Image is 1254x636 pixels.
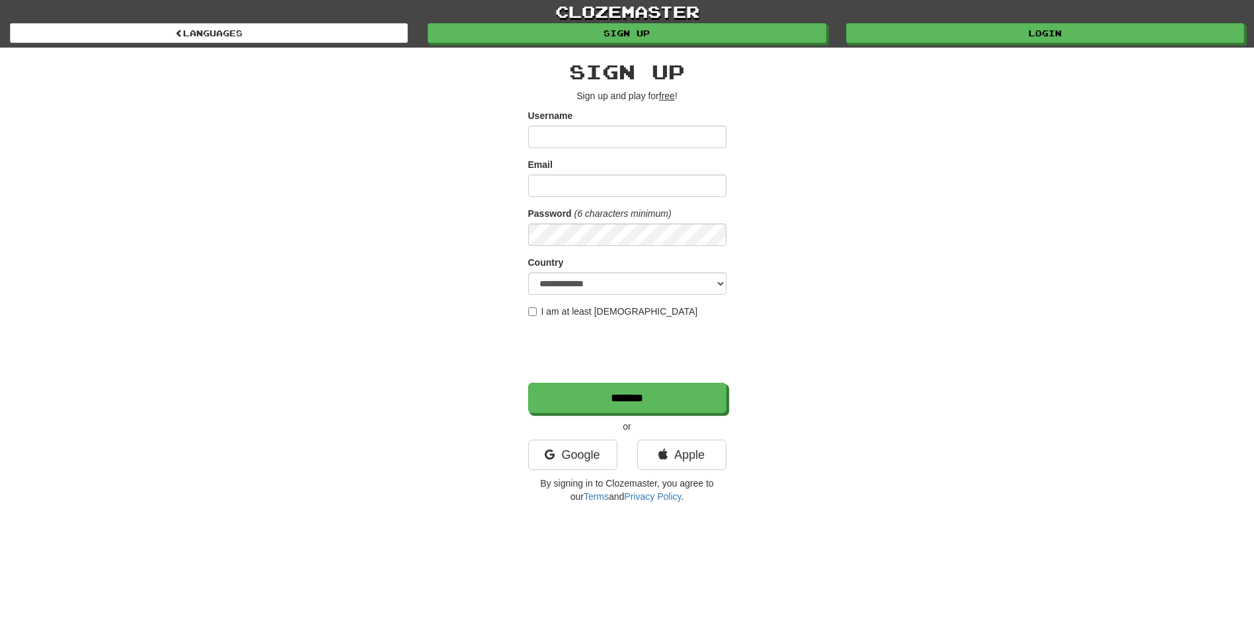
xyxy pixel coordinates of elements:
[624,491,681,502] a: Privacy Policy
[528,207,572,220] label: Password
[528,440,617,470] a: Google
[528,89,726,102] p: Sign up and play for !
[528,325,729,376] iframe: reCAPTCHA
[428,23,826,43] a: Sign up
[528,305,698,318] label: I am at least [DEMOGRAPHIC_DATA]
[528,61,726,83] h2: Sign up
[528,158,553,171] label: Email
[528,477,726,503] p: By signing in to Clozemaster, you agree to our and .
[528,256,564,269] label: Country
[528,420,726,433] p: or
[574,208,672,219] em: (6 characters minimum)
[584,491,609,502] a: Terms
[528,109,573,122] label: Username
[10,23,408,43] a: Languages
[637,440,726,470] a: Apple
[846,23,1244,43] a: Login
[528,307,537,316] input: I am at least [DEMOGRAPHIC_DATA]
[659,91,675,101] u: free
